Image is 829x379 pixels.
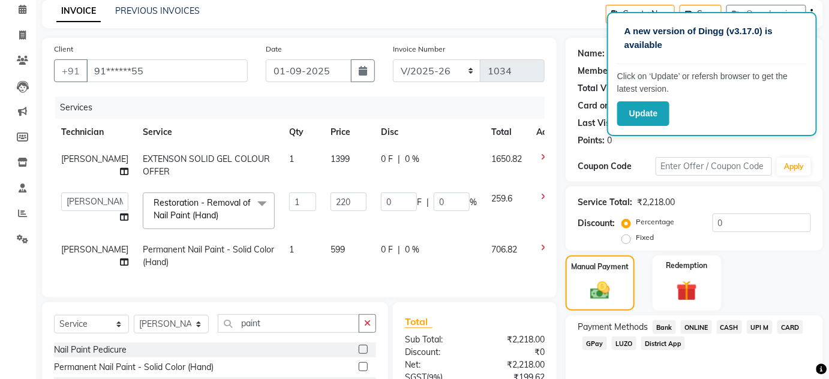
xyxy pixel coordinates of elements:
label: Date [266,44,282,55]
div: ₹0 [474,346,554,359]
span: 0 % [405,243,419,256]
a: INVOICE [56,1,101,22]
input: Enter Offer / Coupon Code [656,157,773,176]
span: LUZO [612,336,636,350]
div: Last Visit: [578,117,618,130]
th: Action [529,119,569,146]
th: Disc [374,119,484,146]
div: Discount: [396,346,475,359]
button: +91 [54,59,88,82]
span: 0 % [405,153,419,166]
div: ₹2,218.00 [474,333,554,346]
div: Sub Total: [396,333,475,346]
th: Price [323,119,374,146]
span: GPay [582,336,607,350]
a: x [218,210,224,221]
span: 706.82 [491,244,517,255]
span: Total [405,315,432,328]
span: 599 [331,244,345,255]
input: Search or Scan [218,314,359,333]
span: | [426,196,429,209]
div: ₹2,218.00 [474,359,554,371]
span: Permanent Nail Paint - Solid Color (Hand) [143,244,274,267]
img: _gift.svg [670,278,704,304]
span: 1 [289,154,294,164]
span: Bank [653,320,676,334]
div: Card on file: [578,100,627,112]
th: Service [136,119,282,146]
label: Redemption [666,260,708,271]
span: EXTENSON SOLID GEL COLOUR OFFER [143,154,270,177]
span: 1 [289,244,294,255]
span: % [470,196,477,209]
div: Permanent Nail Paint - Solid Color (Hand) [54,361,214,374]
span: 1650.82 [491,154,522,164]
span: F [417,196,422,209]
div: 0 [607,134,612,147]
span: District App [641,336,686,350]
button: Update [617,101,669,126]
p: A new version of Dingg (v3.17.0) is available [624,25,800,52]
span: 0 F [381,243,393,256]
div: Membership: [578,65,630,77]
input: Search by Name/Mobile/Email/Code [86,59,248,82]
div: Service Total: [578,196,632,209]
div: Coupon Code [578,160,656,173]
span: CASH [717,320,743,334]
img: _cash.svg [584,279,616,302]
th: Total [484,119,529,146]
div: Points: [578,134,605,147]
div: Nail Paint Pedicure [54,344,127,356]
th: Qty [282,119,323,146]
label: Client [54,44,73,55]
div: ₹2,218.00 [637,196,675,209]
div: Name: [578,47,605,60]
span: UPI M [747,320,773,334]
span: [PERSON_NAME] [61,154,128,164]
p: Click on ‘Update’ or refersh browser to get the latest version. [617,70,807,95]
a: PREVIOUS INVOICES [115,5,200,16]
div: Services [55,97,554,119]
span: CARD [777,320,803,334]
span: | [398,153,400,166]
label: Invoice Number [393,44,445,55]
div: Discount: [578,217,615,230]
span: Payment Methods [578,321,648,333]
button: Open Invoices [726,5,806,23]
span: Restoration - Removal of Nail Paint (Hand) [154,197,251,221]
span: 259.6 [491,193,512,204]
label: Percentage [636,216,674,227]
span: [PERSON_NAME] [61,244,128,255]
button: Create New [606,5,675,23]
span: | [398,243,400,256]
div: Net: [396,359,475,371]
button: Apply [777,158,811,176]
span: ONLINE [681,320,712,334]
span: 1399 [331,154,350,164]
th: Technician [54,119,136,146]
label: Fixed [636,232,654,243]
span: 0 F [381,153,393,166]
div: No Active Membership [578,65,811,77]
button: Save [680,5,722,23]
label: Manual Payment [571,261,629,272]
div: Total Visits: [578,82,625,95]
